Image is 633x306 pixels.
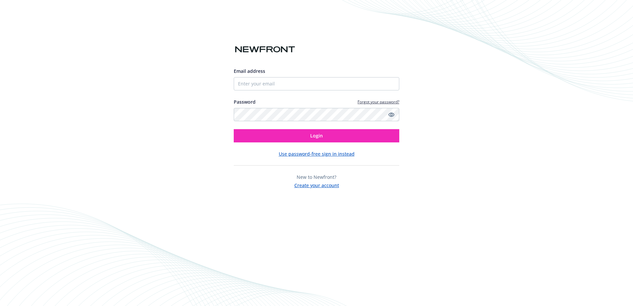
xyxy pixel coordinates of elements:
[234,68,265,74] span: Email address
[294,180,339,189] button: Create your account
[234,44,296,55] img: Newfront logo
[310,132,323,139] span: Login
[358,99,399,105] a: Forgot your password?
[387,111,395,119] a: Show password
[234,129,399,142] button: Login
[279,150,355,157] button: Use password-free sign in instead
[297,174,336,180] span: New to Newfront?
[234,77,399,90] input: Enter your email
[234,98,256,105] label: Password
[234,108,399,121] input: Enter your password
